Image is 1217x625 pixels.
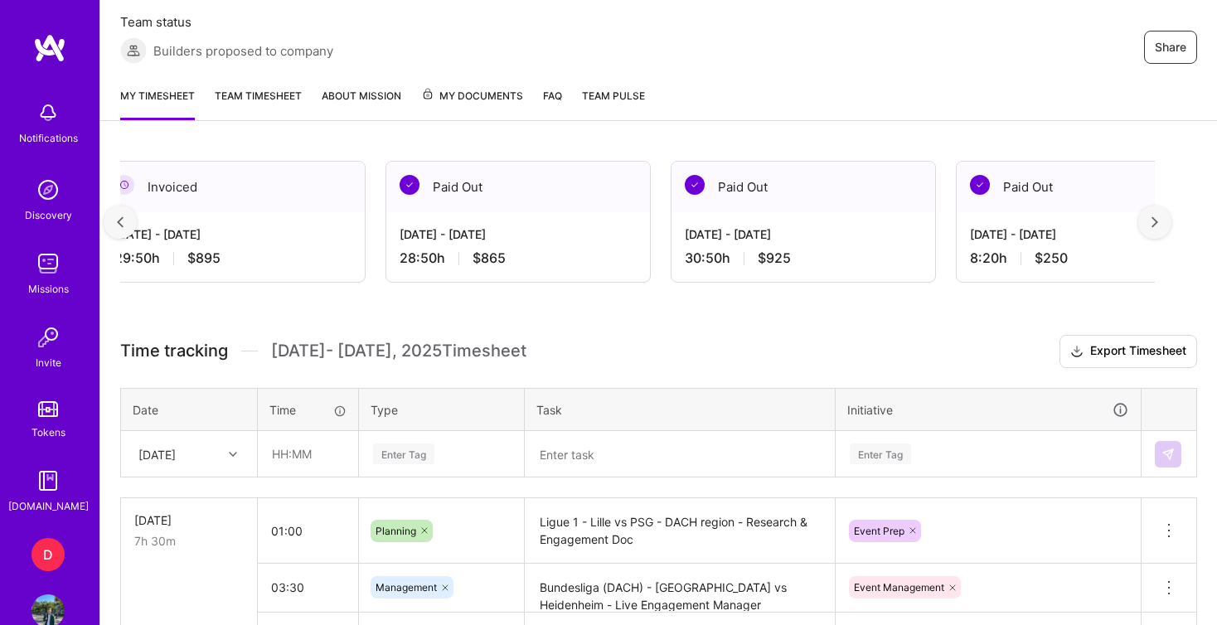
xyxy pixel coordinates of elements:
img: Submit [1161,448,1175,461]
div: Initiative [847,400,1129,419]
div: [DATE] [138,445,176,463]
div: [DATE] - [DATE] [400,225,637,243]
div: 28:50 h [400,250,637,267]
span: Team Pulse [582,90,645,102]
span: My Documents [421,87,523,105]
div: D [32,538,65,571]
img: right [1152,216,1158,228]
button: Share [1144,31,1197,64]
div: 8:20 h [970,250,1207,267]
span: $865 [473,250,506,267]
img: Paid Out [685,175,705,195]
img: Builders proposed to company [120,37,147,64]
div: Invite [36,354,61,371]
span: Share [1155,39,1186,56]
i: icon Download [1070,343,1084,361]
img: tokens [38,401,58,417]
a: My Documents [421,87,523,120]
span: Builders proposed to company [153,42,333,60]
a: D [27,538,69,571]
img: teamwork [32,247,65,280]
div: [DOMAIN_NAME] [8,497,89,515]
span: Planning [376,525,416,537]
span: $895 [187,250,221,267]
span: Time tracking [120,341,228,361]
img: Paid Out [970,175,990,195]
a: My timesheet [120,87,195,120]
div: 29:50 h [114,250,352,267]
textarea: Ligue 1 - Lille vs PSG - DACH region - Research & Engagement Doc [526,500,833,562]
div: 7h 30m [134,532,244,550]
div: Time [269,401,347,419]
span: $250 [1035,250,1068,267]
div: 30:50 h [685,250,922,267]
div: Enter Tag [373,441,434,467]
div: Paid Out [672,162,935,212]
input: HH:MM [258,509,358,553]
span: $925 [758,250,791,267]
img: left [117,216,124,228]
div: Paid Out [386,162,650,212]
img: Paid Out [400,175,419,195]
img: Invite [32,321,65,354]
input: HH:MM [259,432,357,476]
span: Event Management [854,581,944,594]
div: Invoiced [101,162,365,212]
img: discovery [32,173,65,206]
i: icon Chevron [229,450,237,458]
span: [DATE] - [DATE] , 2025 Timesheet [271,341,526,361]
div: Enter Tag [850,441,911,467]
th: Type [359,388,525,431]
th: Task [525,388,836,431]
a: About Mission [322,87,401,120]
img: guide book [32,464,65,497]
input: HH:MM [258,565,358,609]
div: [DATE] - [DATE] [970,225,1207,243]
img: bell [32,96,65,129]
span: Event Prep [854,525,904,537]
th: Date [121,388,258,431]
div: Tokens [32,424,65,441]
textarea: Bundesliga (DACH) - [GEOGRAPHIC_DATA] vs Heidenheim - Live Engagement Manager [526,565,833,611]
div: Notifications [19,129,78,147]
a: Team Pulse [582,87,645,120]
button: Export Timesheet [1059,335,1197,368]
span: Management [376,581,437,594]
div: [DATE] - [DATE] [685,225,922,243]
div: [DATE] [134,511,244,529]
div: Discovery [25,206,72,224]
a: Team timesheet [215,87,302,120]
img: logo [33,33,66,63]
span: Team status [120,13,333,31]
a: FAQ [543,87,562,120]
div: Missions [28,280,69,298]
div: [DATE] - [DATE] [114,225,352,243]
img: Invoiced [114,175,134,195]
